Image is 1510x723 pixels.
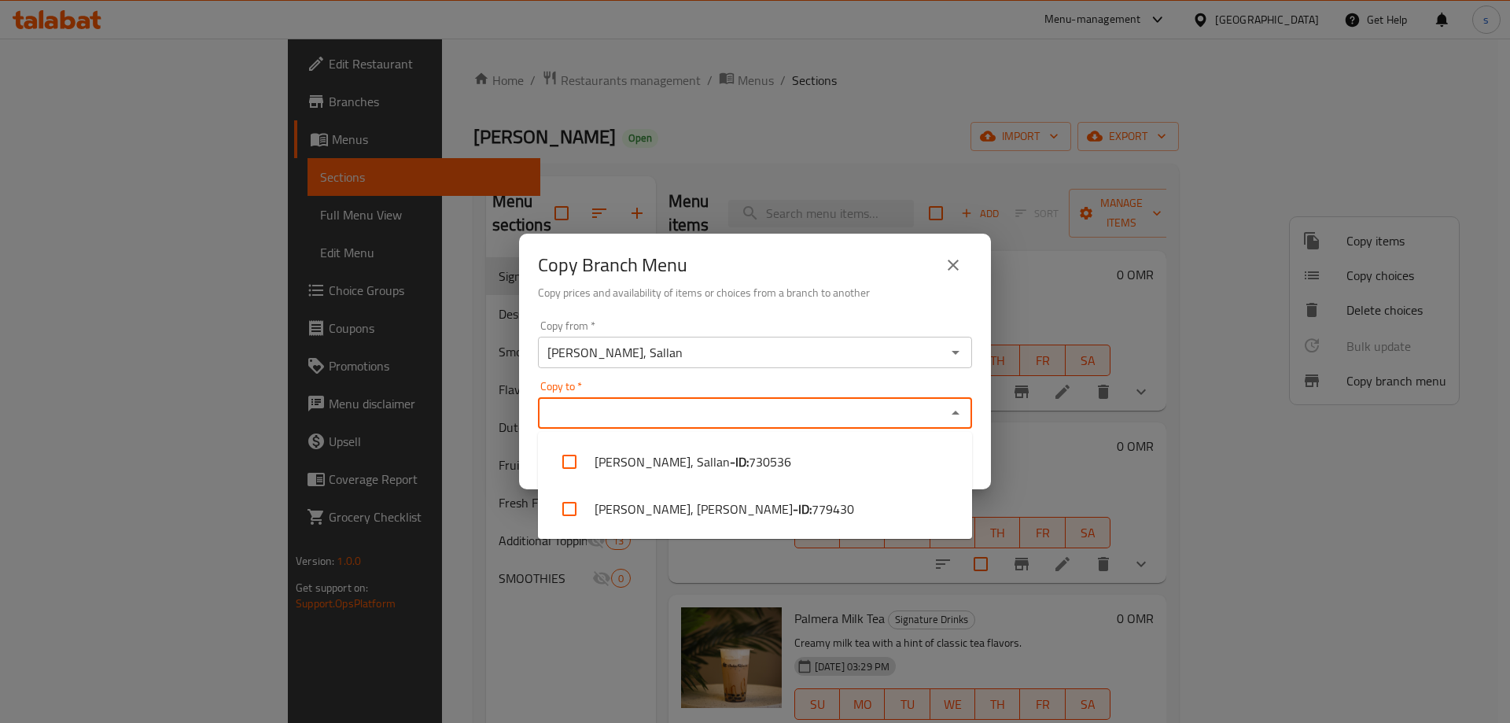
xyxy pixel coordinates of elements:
span: 730536 [749,452,791,471]
h2: Copy Branch Menu [538,253,687,278]
li: [PERSON_NAME], Sallan [538,438,972,485]
button: Open [945,341,967,363]
li: [PERSON_NAME], [PERSON_NAME] [538,485,972,533]
button: Close [945,402,967,424]
h6: Copy prices and availability of items or choices from a branch to another [538,284,972,301]
b: - ID: [793,500,812,518]
span: 779430 [812,500,854,518]
button: close [934,246,972,284]
b: - ID: [730,452,749,471]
